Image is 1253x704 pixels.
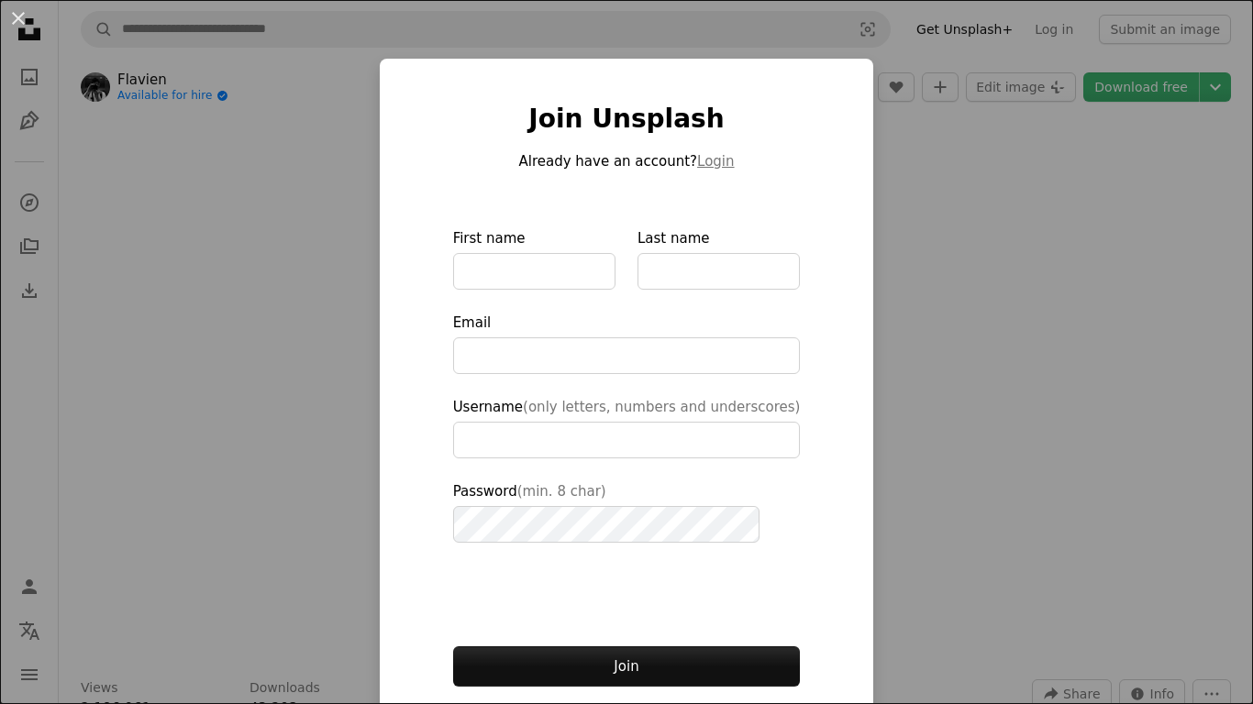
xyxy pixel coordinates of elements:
p: Already have an account? [453,150,801,172]
span: (min. 8 char) [517,483,606,500]
input: First name [453,253,615,290]
button: Join [453,646,801,687]
label: Last name [638,227,800,290]
input: Email [453,337,801,374]
span: (only letters, numbers and underscores) [523,399,800,415]
label: First name [453,227,615,290]
h1: Join Unsplash [453,103,801,136]
button: Login [697,150,734,172]
label: Username [453,396,801,458]
label: Password [453,480,801,543]
label: Email [453,312,801,374]
input: Username(only letters, numbers and underscores) [453,422,801,458]
input: Password(min. 8 char) [453,506,760,543]
input: Last name [638,253,800,290]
